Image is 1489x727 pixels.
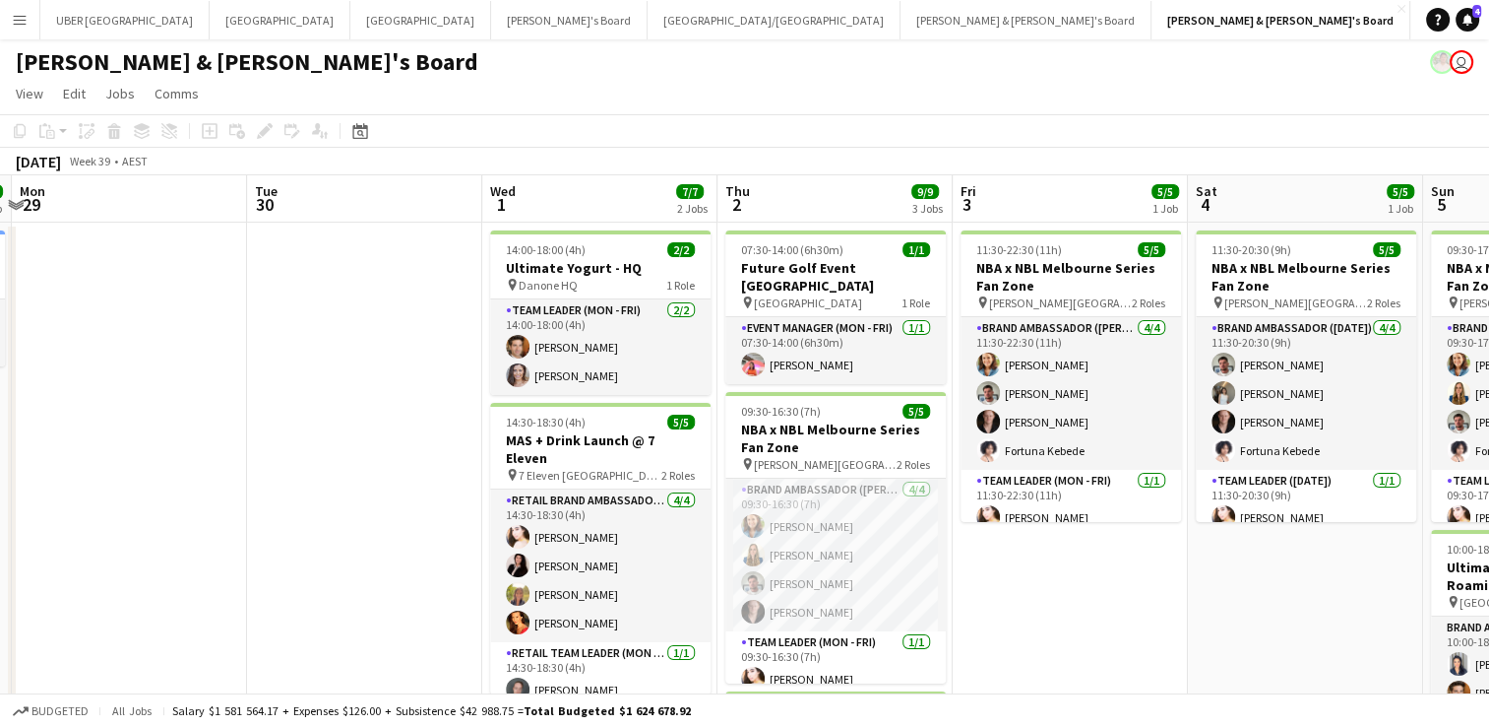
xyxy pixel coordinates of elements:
span: 4 [1193,193,1217,216]
app-job-card: 09:30-16:30 (7h)5/5NBA x NBL Melbourne Series Fan Zone [PERSON_NAME][GEOGRAPHIC_DATA], [GEOGRAPHI... [725,392,946,684]
span: Mon [20,182,45,200]
app-card-role: Brand Ambassador ([PERSON_NAME])4/409:30-16:30 (7h)[PERSON_NAME][PERSON_NAME][PERSON_NAME][PERSON... [725,479,946,631]
span: View [16,85,43,102]
span: 9/9 [911,184,939,199]
button: [GEOGRAPHIC_DATA] [210,1,350,39]
span: 2 Roles [1132,296,1165,310]
span: 11:30-20:30 (9h) [1211,242,1291,257]
span: Thu [725,182,750,200]
span: 14:30-18:30 (4h) [506,415,586,430]
span: Comms [155,85,199,102]
span: 3 [958,193,976,216]
button: [GEOGRAPHIC_DATA] [350,1,491,39]
span: 4 [1472,5,1481,18]
button: [PERSON_NAME]'s Board [491,1,648,39]
app-job-card: 14:30-18:30 (4h)5/5MAS + Drink Launch @ 7 Eleven 7 Eleven [GEOGRAPHIC_DATA]2 RolesRETAIL Brand Am... [490,403,711,694]
span: 5/5 [1151,184,1179,199]
div: 3 Jobs [912,201,943,216]
app-card-role: RETAIL Team Leader (Mon - Fri)1/114:30-18:30 (4h)[PERSON_NAME] [490,642,711,709]
app-job-card: 11:30-22:30 (11h)5/5NBA x NBL Melbourne Series Fan Zone [PERSON_NAME][GEOGRAPHIC_DATA], [GEOGRAPH... [961,231,1181,522]
span: Week 39 [65,154,114,168]
span: 09:30-16:30 (7h) [741,404,821,419]
app-card-role: Brand Ambassador ([DATE])4/411:30-20:30 (9h)[PERSON_NAME][PERSON_NAME][PERSON_NAME]Fortuna Kebede [1196,317,1416,470]
span: Wed [490,182,516,200]
app-user-avatar: Tennille Moore [1450,50,1473,74]
span: 1 [487,193,516,216]
div: [DATE] [16,152,61,171]
a: Edit [55,81,93,106]
app-card-role: Team Leader (Mon - Fri)1/109:30-16:30 (7h)[PERSON_NAME] [725,631,946,698]
h3: MAS + Drink Launch @ 7 Eleven [490,431,711,467]
app-card-role: Brand Ambassador ([PERSON_NAME])4/411:30-22:30 (11h)[PERSON_NAME][PERSON_NAME][PERSON_NAME]Fortun... [961,317,1181,470]
span: [PERSON_NAME][GEOGRAPHIC_DATA], [GEOGRAPHIC_DATA] [754,457,897,472]
app-card-role: Event Manager (Mon - Fri)1/107:30-14:00 (6h30m)[PERSON_NAME] [725,317,946,384]
span: Jobs [105,85,135,102]
span: 2/2 [667,242,695,257]
div: 2 Jobs [677,201,708,216]
button: [PERSON_NAME] & [PERSON_NAME]'s Board [1151,1,1410,39]
span: Fri [961,182,976,200]
span: Sun [1431,182,1455,200]
span: Tue [255,182,278,200]
span: [GEOGRAPHIC_DATA] [754,296,862,310]
span: Budgeted [31,704,89,718]
span: 2 Roles [1367,296,1400,310]
span: [PERSON_NAME][GEOGRAPHIC_DATA], [GEOGRAPHIC_DATA] [1224,296,1367,310]
span: 7 Eleven [GEOGRAPHIC_DATA] [519,468,661,483]
div: 1 Job [1152,201,1178,216]
h1: [PERSON_NAME] & [PERSON_NAME]'s Board [16,47,478,77]
span: 29 [17,193,45,216]
span: 1 Role [666,278,695,293]
span: All jobs [108,703,155,718]
div: AEST [122,154,148,168]
span: 2 Roles [661,468,695,483]
span: 5 [1428,193,1455,216]
span: 2 [722,193,750,216]
app-card-role: RETAIL Brand Ambassador (Mon - Fri)4/414:30-18:30 (4h)[PERSON_NAME][PERSON_NAME][PERSON_NAME][PER... [490,490,711,642]
span: Total Budgeted $1 624 678.92 [524,703,691,718]
span: 07:30-14:00 (6h30m) [741,242,843,257]
app-user-avatar: Arrence Torres [1430,50,1454,74]
a: 4 [1456,8,1479,32]
span: 7/7 [676,184,704,199]
div: 1 Job [1388,201,1413,216]
button: [PERSON_NAME] & [PERSON_NAME]'s Board [900,1,1151,39]
span: 5/5 [902,404,930,419]
span: 5/5 [1387,184,1414,199]
button: [GEOGRAPHIC_DATA]/[GEOGRAPHIC_DATA] [648,1,900,39]
h3: Ultimate Yogurt - HQ [490,259,711,277]
button: UBER [GEOGRAPHIC_DATA] [40,1,210,39]
span: 14:00-18:00 (4h) [506,242,586,257]
h3: NBA x NBL Melbourne Series Fan Zone [725,421,946,456]
h3: NBA x NBL Melbourne Series Fan Zone [1196,259,1416,295]
a: Comms [147,81,207,106]
app-job-card: 14:00-18:00 (4h)2/2Ultimate Yogurt - HQ Danone HQ1 RoleTeam Leader (Mon - Fri)2/214:00-18:00 (4h)... [490,231,711,395]
app-card-role: Team Leader ([DATE])1/111:30-20:30 (9h)[PERSON_NAME] [1196,470,1416,537]
span: Danone HQ [519,278,578,293]
span: [PERSON_NAME][GEOGRAPHIC_DATA], [GEOGRAPHIC_DATA] [989,296,1132,310]
span: 11:30-22:30 (11h) [976,242,1062,257]
app-job-card: 11:30-20:30 (9h)5/5NBA x NBL Melbourne Series Fan Zone [PERSON_NAME][GEOGRAPHIC_DATA], [GEOGRAPHI... [1196,231,1416,522]
span: 5/5 [1138,242,1165,257]
span: 5/5 [1373,242,1400,257]
span: 2 Roles [897,457,930,472]
span: 1 Role [901,296,930,310]
app-job-card: 07:30-14:00 (6h30m)1/1Future Golf Event [GEOGRAPHIC_DATA] [GEOGRAPHIC_DATA]1 RoleEvent Manager (M... [725,231,946,384]
button: Budgeted [10,700,92,722]
a: View [8,81,51,106]
h3: Future Golf Event [GEOGRAPHIC_DATA] [725,259,946,295]
app-card-role: Team Leader (Mon - Fri)2/214:00-18:00 (4h)[PERSON_NAME][PERSON_NAME] [490,299,711,395]
app-card-role: Team Leader (Mon - Fri)1/111:30-22:30 (11h)[PERSON_NAME] [961,470,1181,537]
h3: NBA x NBL Melbourne Series Fan Zone [961,259,1181,295]
a: Jobs [97,81,143,106]
span: Edit [63,85,86,102]
span: 5/5 [667,415,695,430]
span: 30 [252,193,278,216]
span: 1/1 [902,242,930,257]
